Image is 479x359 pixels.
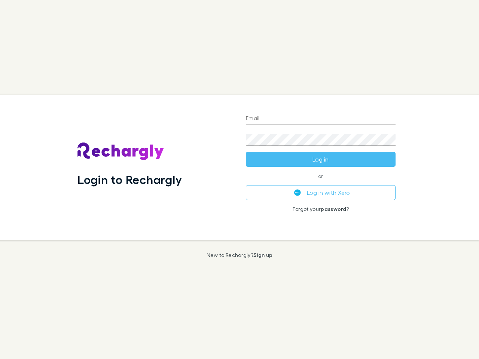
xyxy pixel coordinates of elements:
img: Xero's logo [294,189,301,196]
button: Log in [246,152,396,167]
button: Log in with Xero [246,185,396,200]
img: Rechargly's Logo [77,142,164,160]
h1: Login to Rechargly [77,172,182,187]
p: New to Rechargly? [207,252,273,258]
a: Sign up [253,252,272,258]
a: password [321,206,346,212]
p: Forgot your ? [246,206,396,212]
